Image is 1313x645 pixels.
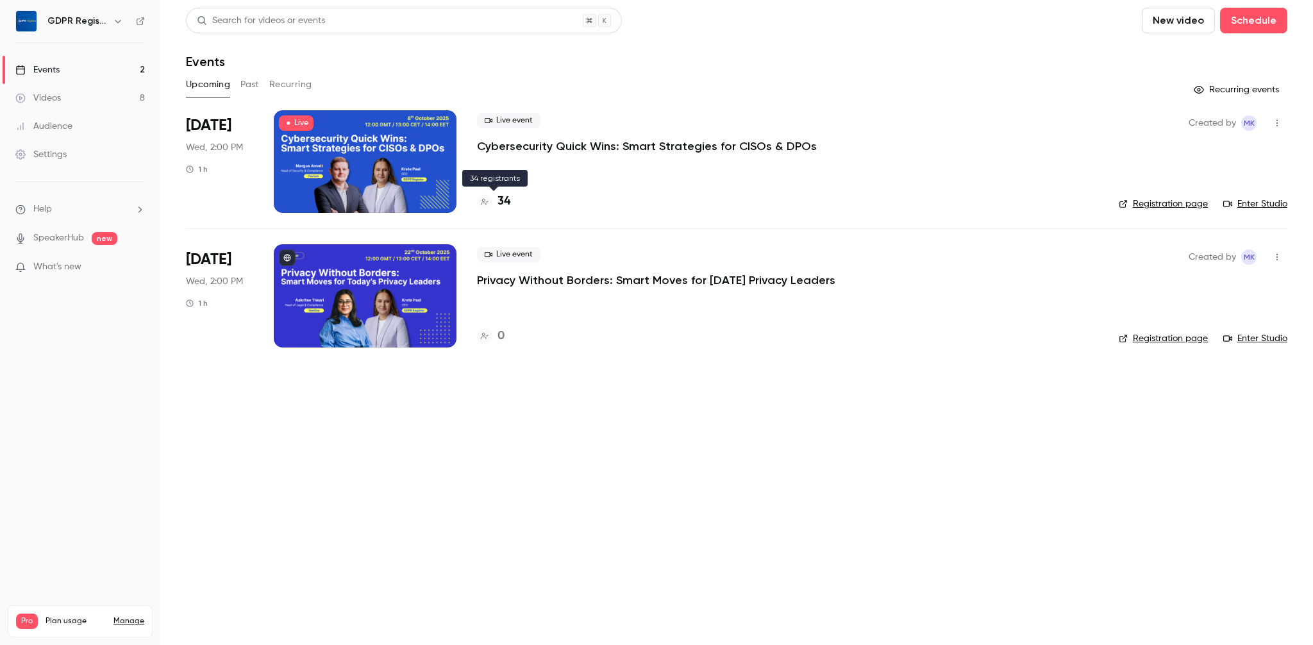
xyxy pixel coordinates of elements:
button: Schedule [1220,8,1287,33]
button: Recurring [269,74,312,95]
div: Events [15,63,60,76]
div: 1 h [186,298,208,308]
span: Created by [1189,249,1236,265]
span: Live event [477,113,540,128]
span: Live [279,115,314,131]
h4: 0 [498,328,505,345]
span: Plan usage [46,616,106,626]
a: Manage [113,616,144,626]
span: [DATE] [186,249,231,270]
span: Created by [1189,115,1236,131]
div: Videos [15,92,61,105]
span: Marit Kesa [1241,115,1257,131]
div: Search for videos or events [197,14,325,28]
div: 1 h [186,164,208,174]
img: GDPR Register [16,11,37,31]
span: MK [1244,115,1255,131]
a: Registration page [1119,332,1208,345]
a: 34 [477,193,510,210]
a: Enter Studio [1223,332,1287,345]
span: MK [1244,249,1255,265]
span: Wed, 2:00 PM [186,275,243,288]
button: New video [1142,8,1215,33]
a: Privacy Without Borders: Smart Moves for [DATE] Privacy Leaders [477,272,835,288]
a: SpeakerHub [33,231,84,245]
span: Pro [16,614,38,629]
span: Live event [477,247,540,262]
span: Wed, 2:00 PM [186,141,243,154]
button: Recurring events [1188,80,1287,100]
span: Marit Kesa [1241,249,1257,265]
h1: Events [186,54,225,69]
span: What's new [33,260,81,274]
button: Upcoming [186,74,230,95]
span: new [92,232,117,245]
div: Oct 22 Wed, 2:00 PM (Europe/Tallinn) [186,244,253,347]
a: Enter Studio [1223,197,1287,210]
h6: GDPR Register [47,15,108,28]
span: Help [33,203,52,216]
div: Oct 8 Wed, 2:00 PM (Europe/Tallinn) [186,110,253,213]
button: Past [240,74,259,95]
div: Audience [15,120,72,133]
a: Cybersecurity Quick Wins: Smart Strategies for CISOs & DPOs [477,138,817,154]
h4: 34 [498,193,510,210]
li: help-dropdown-opener [15,203,145,216]
a: Registration page [1119,197,1208,210]
div: Settings [15,148,67,161]
span: [DATE] [186,115,231,136]
a: 0 [477,328,505,345]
